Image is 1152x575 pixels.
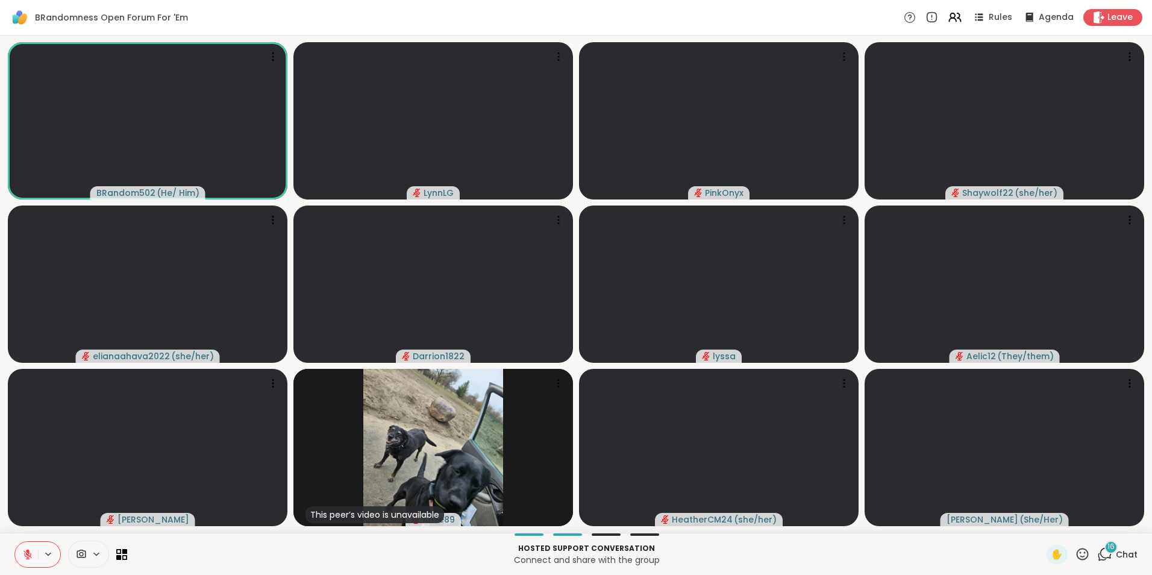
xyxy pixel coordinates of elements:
span: LynnLG [424,187,454,199]
span: BRandom502 [96,187,155,199]
span: audio-muted [82,352,90,360]
span: ( she/her ) [734,514,777,526]
span: ( She/Her ) [1019,514,1063,526]
img: Amie89 [363,369,503,526]
span: Rules [989,11,1012,24]
span: [PERSON_NAME] [947,514,1018,526]
span: Darrion1822 [413,350,465,362]
span: ( He/ Him ) [157,187,199,199]
span: audio-muted [661,515,669,524]
span: audio-muted [107,515,115,524]
p: Hosted support conversation [134,543,1039,554]
span: audio-muted [402,352,410,360]
span: elianaahava2022 [93,350,170,362]
span: Agenda [1039,11,1074,24]
span: Leave [1107,11,1133,24]
span: PinkOnyx [705,187,743,199]
span: Shaywolf22 [962,187,1013,199]
span: Chat [1116,548,1138,561]
span: audio-muted [956,352,964,360]
span: audio-muted [951,189,960,197]
span: HeatherCM24 [672,514,733,526]
span: audio-muted [694,189,703,197]
span: ✋ [1051,547,1063,562]
span: audio-muted [702,352,710,360]
div: This peer’s video is unavailable [305,506,444,523]
p: Connect and share with the group [134,554,1039,566]
span: audio-muted [413,189,421,197]
span: 16 [1107,542,1115,552]
span: ( she/her ) [1015,187,1057,199]
span: [PERSON_NAME] [117,514,189,526]
span: Aelic12 [966,350,996,362]
span: lyssa [713,350,736,362]
span: BRandomness Open Forum For 'Em [35,11,188,24]
img: ShareWell Logomark [10,7,30,28]
span: ( They/them ) [997,350,1054,362]
span: ( she/her ) [171,350,214,362]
